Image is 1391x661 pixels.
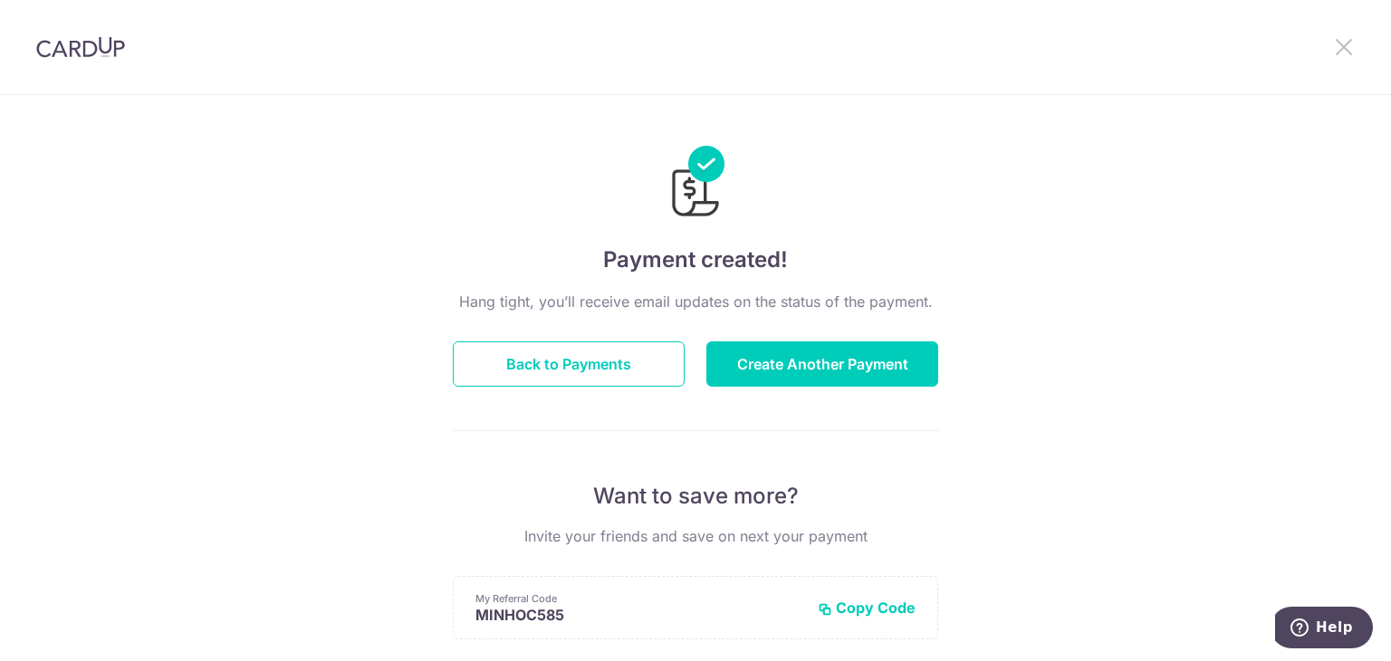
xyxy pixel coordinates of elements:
iframe: Opens a widget where you can find more information [1275,607,1373,652]
button: Back to Payments [453,341,685,387]
p: My Referral Code [475,591,803,606]
p: Want to save more? [453,482,938,511]
h4: Payment created! [453,244,938,276]
img: CardUp [36,36,125,58]
button: Copy Code [818,599,916,617]
p: MINHOC585 [475,606,803,624]
p: Hang tight, you’ll receive email updates on the status of the payment. [453,291,938,312]
p: Invite your friends and save on next your payment [453,525,938,547]
img: Payments [667,146,724,222]
button: Create Another Payment [706,341,938,387]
